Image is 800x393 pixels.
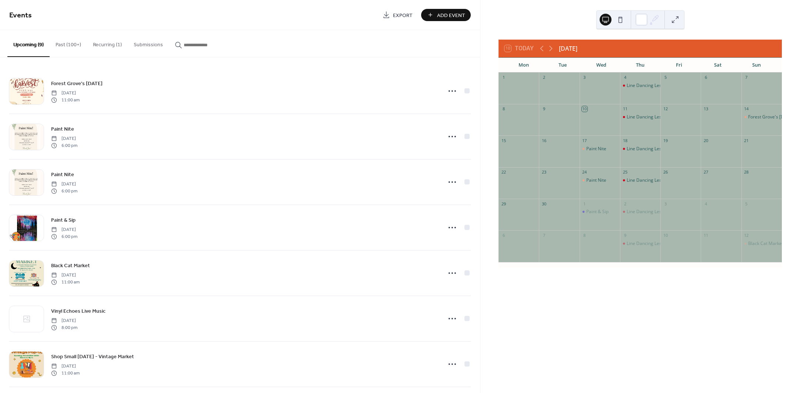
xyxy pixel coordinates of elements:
div: 5 [663,75,668,80]
span: [DATE] [51,363,80,370]
span: Paint Nite [51,171,74,179]
span: Paint & Sip [51,216,76,224]
div: Line Dancing Lessons with Dance Your Boots Off [620,114,660,120]
span: 6:00 pm [51,233,77,240]
span: [DATE] [51,226,77,233]
a: Paint & Sip [51,216,76,224]
span: 11:00 am [51,279,80,285]
div: 21 [744,138,749,143]
div: 1 [582,201,587,206]
div: 12 [744,232,749,238]
span: Events [9,8,32,23]
a: Black Cat Market [51,261,90,270]
div: Line Dancing Lessons with Dance Your Boots Off [627,177,726,184]
div: 22 [501,169,506,175]
div: Paint & Sip [586,209,609,215]
div: Fri [660,58,699,73]
button: Past (100+) [50,30,87,56]
div: 2 [541,75,547,80]
div: Line Dancing Lessons with Dance Your Boots Off [620,209,660,215]
span: Vinyl Echoes Live Music [51,308,106,315]
div: 10 [582,106,587,112]
div: Sun [737,58,776,73]
div: 23 [541,169,547,175]
div: 6 [501,232,506,238]
span: [DATE] [51,135,77,142]
span: 6:00 pm [51,142,77,149]
div: 20 [703,138,709,143]
div: Paint & Sip [580,209,620,215]
div: 3 [663,201,668,206]
div: Paint Nite [586,177,606,184]
div: 6 [703,75,709,80]
span: 6:00 pm [51,188,77,194]
div: Forest Grove's Harvest Festival [741,114,782,120]
div: 10 [663,232,668,238]
div: Thu [621,58,660,73]
div: 29 [501,201,506,206]
a: Vinyl Echoes Live Music [51,307,106,315]
div: 8 [582,232,587,238]
div: 24 [582,169,587,175]
span: 11:00 am [51,97,80,103]
div: 16 [541,138,547,143]
div: 17 [582,138,587,143]
span: [DATE] [51,90,80,97]
div: 9 [622,232,628,238]
span: [DATE] [51,272,80,279]
a: Shop Small [DATE] - Vintage Market [51,352,134,361]
div: Black Cat Market [748,241,783,247]
a: Export [377,9,418,21]
span: Add Event [437,11,465,19]
div: 15 [501,138,506,143]
div: Forest Grove's [DATE] [748,114,794,120]
div: 7 [541,232,547,238]
div: 11 [622,106,628,112]
div: Sat [699,58,737,73]
div: Line Dancing Lessons with Dance Your Boots Off [627,241,726,247]
div: 19 [663,138,668,143]
div: Line Dancing Lessons with Dance Your Boots Off [620,177,660,184]
button: Recurring (1) [87,30,128,56]
span: 11:00 am [51,370,80,376]
div: 3 [582,75,587,80]
span: Paint Nite [51,125,74,133]
span: Export [393,11,413,19]
div: 28 [744,169,749,175]
div: Line Dancing Lessons with Dance Your Boots Off [620,241,660,247]
span: [DATE] [51,318,77,324]
div: Line Dancing Lessons with Dance Your Boots Off [627,83,726,89]
div: 1 [501,75,506,80]
div: Mon [504,58,543,73]
div: 4 [622,75,628,80]
div: 5 [744,201,749,206]
span: [DATE] [51,181,77,188]
div: 26 [663,169,668,175]
a: Forest Grove's [DATE] [51,79,103,88]
button: Upcoming (9) [7,30,50,57]
div: 18 [622,138,628,143]
div: Line Dancing Lessons with Dance Your Boots Off [620,83,660,89]
div: Paint Nite [586,146,606,152]
button: Submissions [128,30,169,56]
div: 7 [744,75,749,80]
div: Line Dancing Lessons with Dance Your Boots Off [620,146,660,152]
div: 12 [663,106,668,112]
div: 25 [622,169,628,175]
button: Add Event [421,9,471,21]
div: 14 [744,106,749,112]
div: 9 [541,106,547,112]
div: 13 [703,106,709,112]
a: Paint Nite [51,125,74,133]
div: Line Dancing Lessons with Dance Your Boots Off [627,146,726,152]
div: [DATE] [559,44,577,53]
div: 2 [622,201,628,206]
div: Paint Nite [580,177,620,184]
div: Line Dancing Lessons with Dance Your Boots Off [627,209,726,215]
span: 8:00 pm [51,324,77,331]
div: 27 [703,169,709,175]
div: Line Dancing Lessons with Dance Your Boots Off [627,114,726,120]
a: Paint Nite [51,170,74,179]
